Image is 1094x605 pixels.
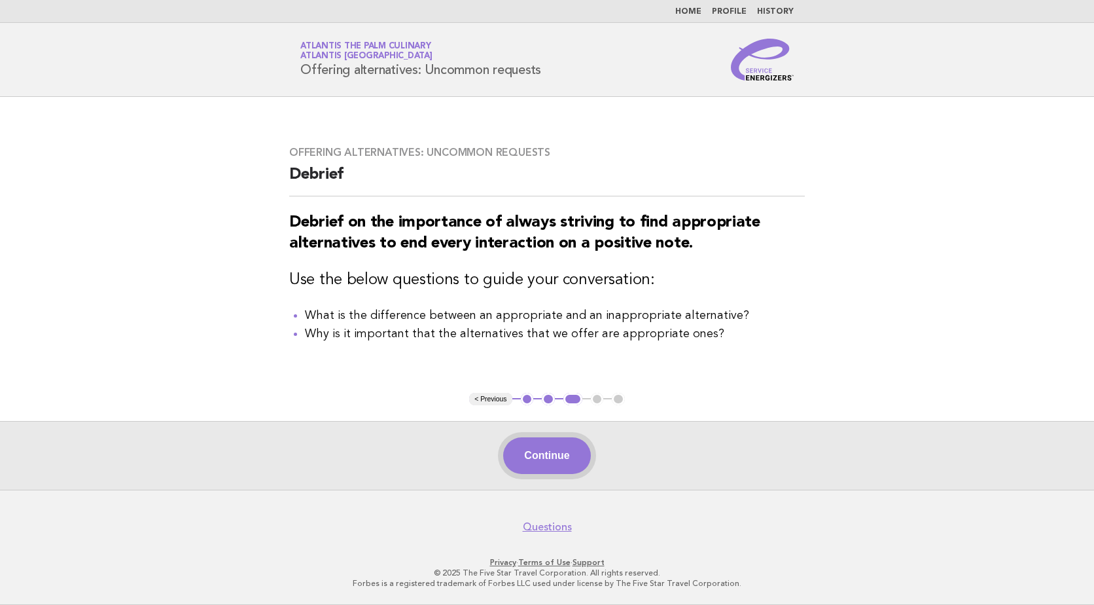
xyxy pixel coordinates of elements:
a: Home [675,8,701,16]
p: Forbes is a registered trademark of Forbes LLC used under license by The Five Star Travel Corpora... [147,578,947,589]
h3: Use the below questions to guide your conversation: [289,270,805,291]
a: Questions [523,521,572,534]
a: Atlantis The Palm CulinaryAtlantis [GEOGRAPHIC_DATA] [300,42,432,60]
button: 1 [521,393,534,406]
li: Why is it important that the alternatives that we offer are appropriate ones? [305,325,805,343]
button: < Previous [469,393,512,406]
span: Atlantis [GEOGRAPHIC_DATA] [300,52,432,61]
a: History [757,8,794,16]
a: Privacy [490,558,516,567]
strong: Debrief on the importance of always striving to find appropriate alternatives to end every intera... [289,215,760,251]
h3: Offering alternatives: Uncommon requests [289,146,805,159]
button: 2 [542,393,555,406]
a: Support [573,558,605,567]
p: · · [147,557,947,568]
a: Profile [712,8,747,16]
p: © 2025 The Five Star Travel Corporation. All rights reserved. [147,568,947,578]
img: Service Energizers [731,39,794,81]
h1: Offering alternatives: Uncommon requests [300,43,541,77]
button: Continue [503,437,590,474]
h2: Debrief [289,164,805,196]
li: What is the difference between an appropriate and an inappropriate alternative? [305,306,805,325]
a: Terms of Use [518,558,571,567]
button: 3 [563,393,582,406]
